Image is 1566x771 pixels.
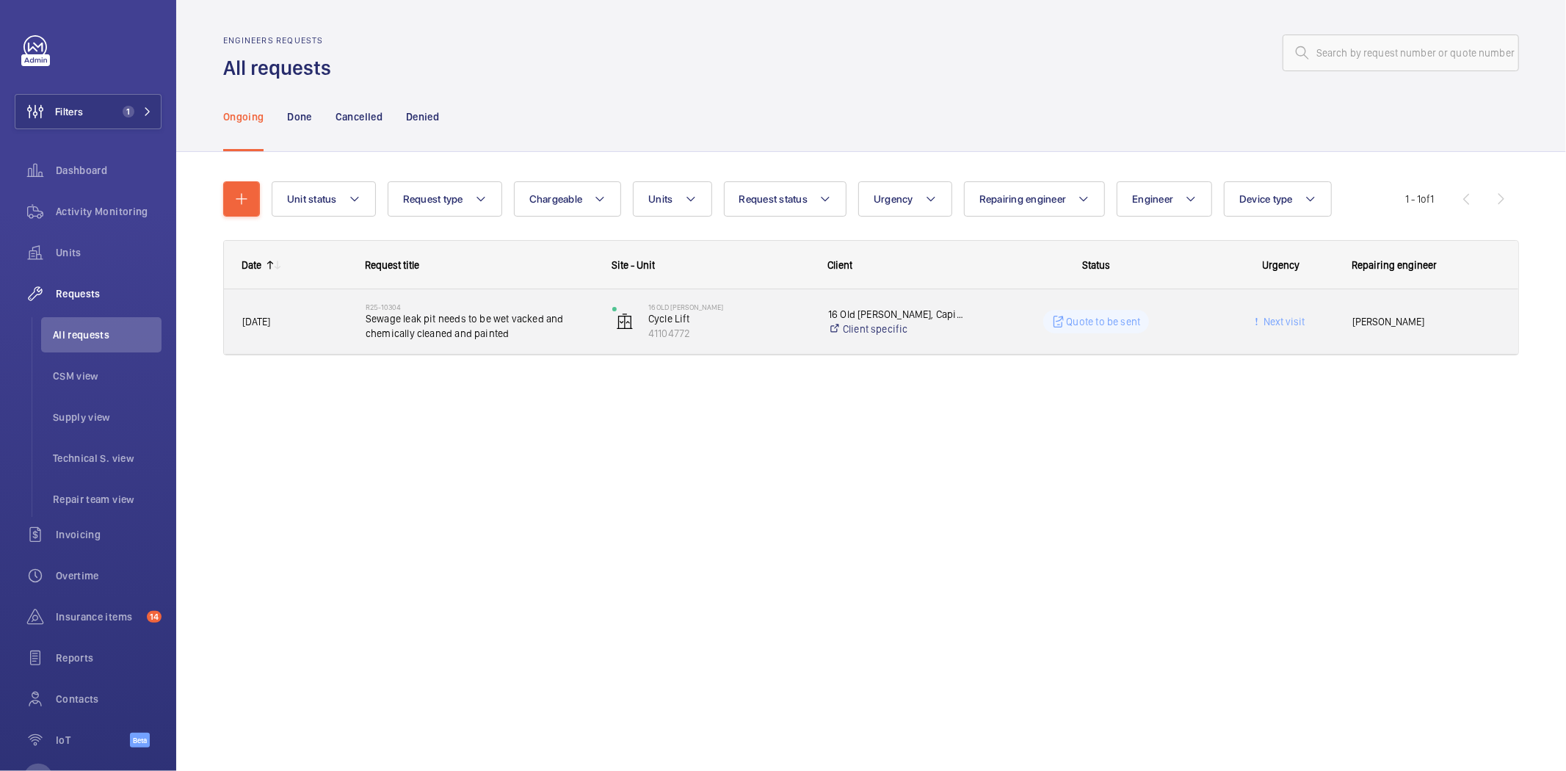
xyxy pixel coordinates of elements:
[1352,314,1500,330] span: [PERSON_NAME]
[242,316,270,327] span: [DATE]
[56,204,162,219] span: Activity Monitoring
[53,451,162,466] span: Technical S. view
[827,259,852,271] span: Client
[336,109,383,124] p: Cancelled
[979,193,1067,205] span: Repairing engineer
[56,527,162,542] span: Invoicing
[56,245,162,260] span: Units
[366,303,593,311] h2: R25-10304
[406,109,439,124] p: Denied
[874,193,913,205] span: Urgency
[616,313,634,330] img: elevator.svg
[53,369,162,383] span: CSM view
[648,193,673,205] span: Units
[223,35,340,46] h2: Engineers requests
[1405,194,1434,204] span: 1 - 1 1
[1224,181,1332,217] button: Device type
[56,568,162,583] span: Overtime
[123,106,134,117] span: 1
[56,692,162,706] span: Contacts
[130,733,150,748] span: Beta
[53,327,162,342] span: All requests
[858,181,952,217] button: Urgency
[272,181,376,217] button: Unit status
[1117,181,1212,217] button: Engineer
[366,311,593,341] span: Sewage leak pit needs to be wet vacked and chemically cleaned and painted
[365,259,419,271] span: Request title
[1421,193,1430,205] span: of
[56,163,162,178] span: Dashboard
[53,410,162,424] span: Supply view
[828,307,963,322] p: 16 Old [PERSON_NAME], Capital Treasure Investments Limited, C/O Helix Property Advisors Limited
[56,609,141,624] span: Insurance items
[964,181,1106,217] button: Repairing engineer
[56,733,130,748] span: IoT
[1067,314,1141,329] p: Quote to be sent
[388,181,502,217] button: Request type
[242,259,261,271] div: Date
[648,326,809,341] p: 41104772
[648,311,809,326] p: Cycle Lift
[1263,259,1300,271] span: Urgency
[403,193,463,205] span: Request type
[739,193,808,205] span: Request status
[1132,193,1173,205] span: Engineer
[648,303,809,311] p: 16 Old [PERSON_NAME]
[223,109,264,124] p: Ongoing
[287,109,311,124] p: Done
[633,181,711,217] button: Units
[1239,193,1293,205] span: Device type
[287,193,337,205] span: Unit status
[147,611,162,623] span: 14
[55,104,83,119] span: Filters
[56,286,162,301] span: Requests
[56,651,162,665] span: Reports
[529,193,583,205] span: Chargeable
[724,181,847,217] button: Request status
[1082,259,1110,271] span: Status
[828,322,963,336] a: Client specific
[1261,316,1305,327] span: Next visit
[1352,259,1437,271] span: Repairing engineer
[223,54,340,82] h1: All requests
[15,94,162,129] button: Filters1
[53,492,162,507] span: Repair team view
[1283,35,1519,71] input: Search by request number or quote number
[514,181,622,217] button: Chargeable
[612,259,655,271] span: Site - Unit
